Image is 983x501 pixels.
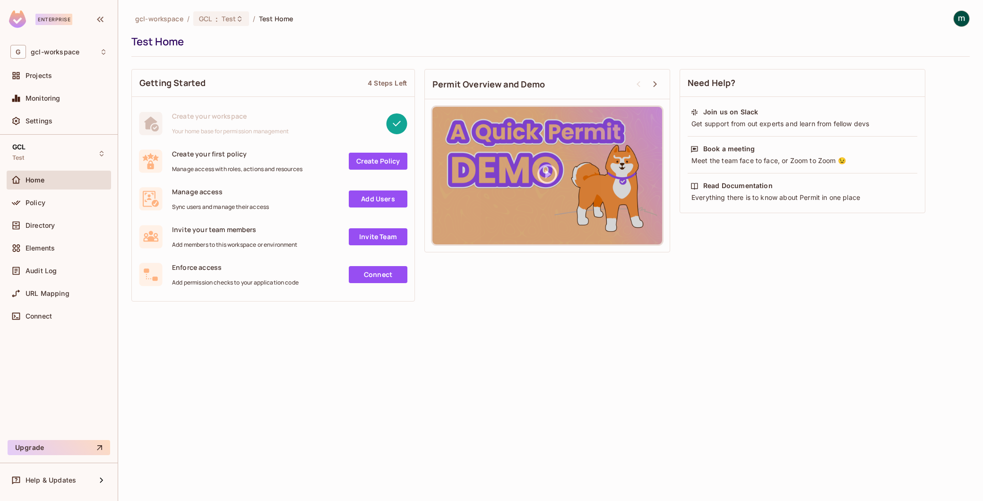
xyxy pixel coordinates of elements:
[172,128,289,135] span: Your home base for permission management
[26,267,57,275] span: Audit Log
[12,143,26,151] span: GCL
[432,78,545,90] span: Permit Overview and Demo
[172,112,289,121] span: Create your workspace
[26,176,45,184] span: Home
[349,153,407,170] a: Create Policy
[703,144,755,154] div: Book a meeting
[349,266,407,283] a: Connect
[954,11,969,26] img: mathieu h
[172,241,298,249] span: Add members to this workspace or environment
[8,440,110,455] button: Upgrade
[259,14,293,23] span: Test Home
[199,14,212,23] span: GCL
[215,15,218,23] span: :
[131,35,965,49] div: Test Home
[26,312,52,320] span: Connect
[26,476,76,484] span: Help & Updates
[222,14,236,23] span: Test
[135,14,183,23] span: the active workspace
[35,14,72,25] div: Enterprise
[9,10,26,28] img: SReyMgAAAABJRU5ErkJggg==
[690,156,914,165] div: Meet the team face to face, or Zoom to Zoom 😉
[690,193,914,202] div: Everything there is to know about Permit in one place
[26,244,55,252] span: Elements
[690,119,914,129] div: Get support from out experts and learn from fellow devs
[703,107,758,117] div: Join us on Slack
[688,77,736,89] span: Need Help?
[26,72,52,79] span: Projects
[26,290,69,297] span: URL Mapping
[10,45,26,59] span: G
[12,154,25,162] span: Test
[26,222,55,229] span: Directory
[172,165,302,173] span: Manage access with roles, actions and resources
[139,77,206,89] span: Getting Started
[26,199,45,207] span: Policy
[187,14,190,23] li: /
[26,95,60,102] span: Monitoring
[253,14,255,23] li: /
[349,190,407,207] a: Add Users
[368,78,407,87] div: 4 Steps Left
[349,228,407,245] a: Invite Team
[172,279,299,286] span: Add permission checks to your application code
[172,225,298,234] span: Invite your team members
[172,203,269,211] span: Sync users and manage their access
[26,117,52,125] span: Settings
[703,181,773,190] div: Read Documentation
[172,263,299,272] span: Enforce access
[172,187,269,196] span: Manage access
[31,48,79,56] span: Workspace: gcl-workspace
[172,149,302,158] span: Create your first policy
